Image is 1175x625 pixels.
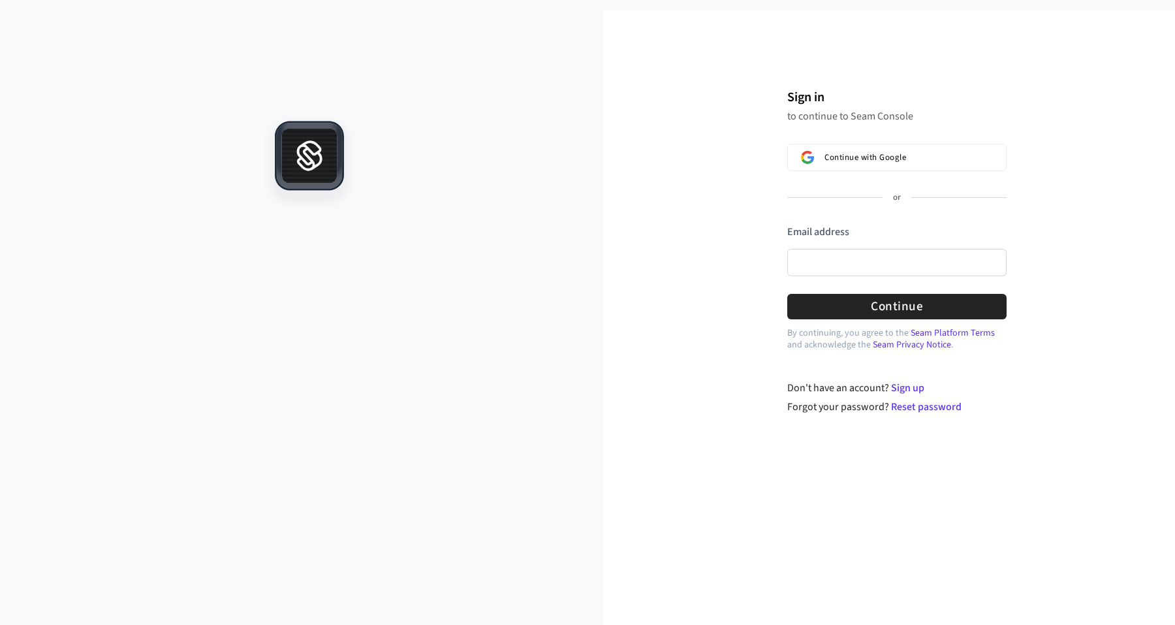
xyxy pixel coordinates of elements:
[824,152,906,163] span: Continue with Google
[787,327,1007,351] p: By continuing, you agree to the and acknowledge the .
[873,338,951,351] a: Seam Privacy Notice
[787,88,1007,107] h1: Sign in
[787,294,1007,319] button: Continue
[911,327,995,340] a: Seam Platform Terms
[893,192,901,204] p: or
[787,144,1007,171] button: Sign in with GoogleContinue with Google
[891,400,962,414] a: Reset password
[787,399,1007,415] div: Forgot your password?
[801,151,814,164] img: Sign in with Google
[787,380,1007,396] div: Don't have an account?
[787,110,1007,123] p: to continue to Seam Console
[787,225,849,239] label: Email address
[891,381,924,395] a: Sign up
